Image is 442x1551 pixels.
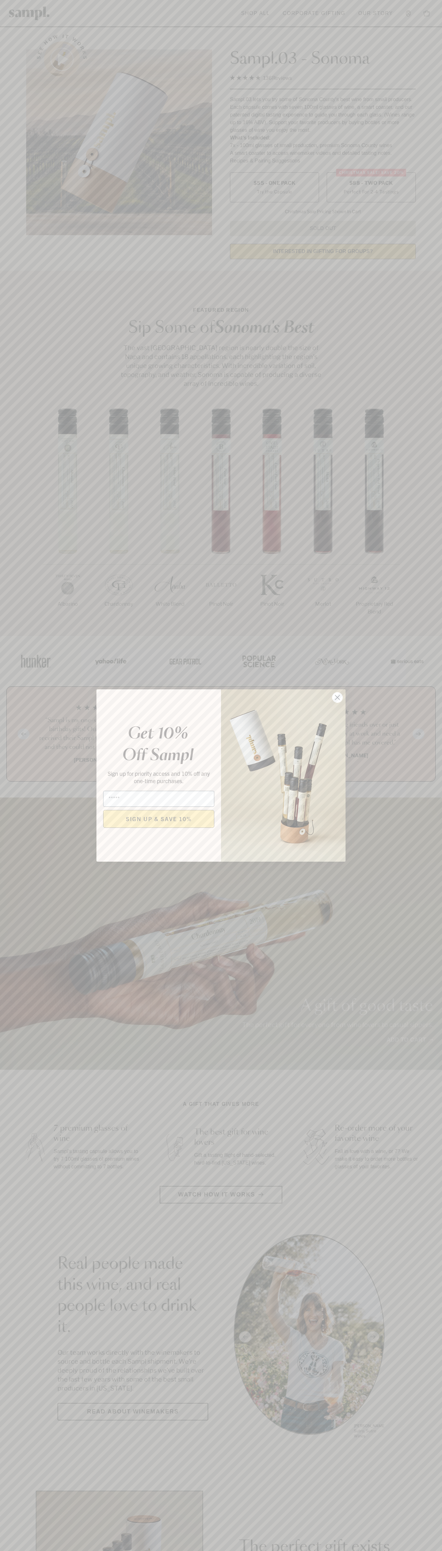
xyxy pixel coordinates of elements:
[332,692,343,703] button: Close dialog
[108,770,210,784] span: Sign up for priority access and 10% off any one-time purchases.
[103,810,214,828] button: SIGN UP & SAVE 10%
[122,726,194,763] em: Get 10% Off Sampl
[221,689,346,862] img: 96933287-25a1-481a-a6d8-4dd623390dc6.png
[103,791,214,807] input: Email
